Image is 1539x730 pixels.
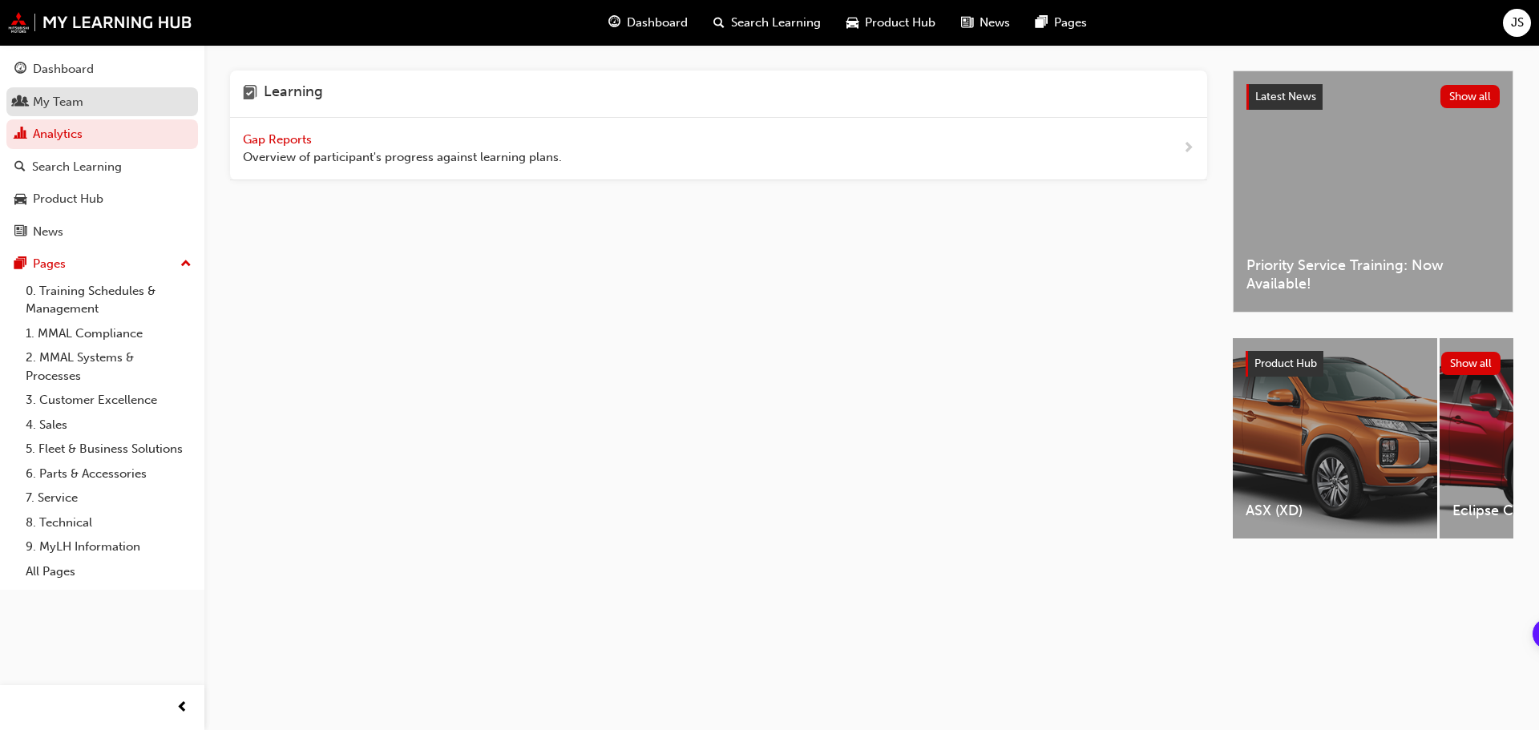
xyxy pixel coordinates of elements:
[14,63,26,77] span: guage-icon
[1023,6,1100,39] a: pages-iconPages
[1254,357,1317,370] span: Product Hub
[33,223,63,241] div: News
[19,559,198,584] a: All Pages
[1233,338,1437,538] a: ASX (XD)
[19,462,198,486] a: 6. Parts & Accessories
[846,13,858,33] span: car-icon
[1441,352,1501,375] button: Show all
[1054,14,1087,32] span: Pages
[180,254,192,275] span: up-icon
[19,321,198,346] a: 1. MMAL Compliance
[731,14,821,32] span: Search Learning
[243,148,562,167] span: Overview of participant's progress against learning plans.
[713,13,725,33] span: search-icon
[19,534,198,559] a: 9. MyLH Information
[230,118,1207,180] a: Gap Reports Overview of participant's progress against learning plans.next-icon
[608,13,620,33] span: guage-icon
[1182,139,1194,159] span: next-icon
[6,54,198,84] a: Dashboard
[1440,85,1501,108] button: Show all
[627,14,688,32] span: Dashboard
[6,51,198,249] button: DashboardMy TeamAnalyticsSearch LearningProduct HubNews
[961,13,973,33] span: news-icon
[596,6,701,39] a: guage-iconDashboard
[1233,71,1513,313] a: Latest NewsShow allPriority Service Training: Now Available!
[6,249,198,279] button: Pages
[1246,84,1500,110] a: Latest NewsShow all
[6,184,198,214] a: Product Hub
[6,152,198,182] a: Search Learning
[33,93,83,111] div: My Team
[19,510,198,535] a: 8. Technical
[948,6,1023,39] a: news-iconNews
[6,217,198,247] a: News
[834,6,948,39] a: car-iconProduct Hub
[14,127,26,142] span: chart-icon
[33,60,94,79] div: Dashboard
[19,345,198,388] a: 2. MMAL Systems & Processes
[14,257,26,272] span: pages-icon
[1246,502,1424,520] span: ASX (XD)
[1511,14,1524,32] span: JS
[14,192,26,207] span: car-icon
[980,14,1010,32] span: News
[33,190,103,208] div: Product Hub
[19,388,198,413] a: 3. Customer Excellence
[1255,90,1316,103] span: Latest News
[32,158,122,176] div: Search Learning
[6,119,198,149] a: Analytics
[1036,13,1048,33] span: pages-icon
[33,255,66,273] div: Pages
[19,437,198,462] a: 5. Fleet & Business Solutions
[14,160,26,175] span: search-icon
[6,87,198,117] a: My Team
[1246,351,1501,377] a: Product HubShow all
[19,279,198,321] a: 0. Training Schedules & Management
[865,14,935,32] span: Product Hub
[19,486,198,510] a: 7. Service
[264,83,323,104] h4: Learning
[243,132,315,147] span: Gap Reports
[176,698,188,718] span: prev-icon
[19,413,198,438] a: 4. Sales
[701,6,834,39] a: search-iconSearch Learning
[1246,256,1500,292] span: Priority Service Training: Now Available!
[8,12,192,33] img: mmal
[243,83,257,104] span: learning-icon
[14,225,26,240] span: news-icon
[14,95,26,110] span: people-icon
[1503,9,1531,37] button: JS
